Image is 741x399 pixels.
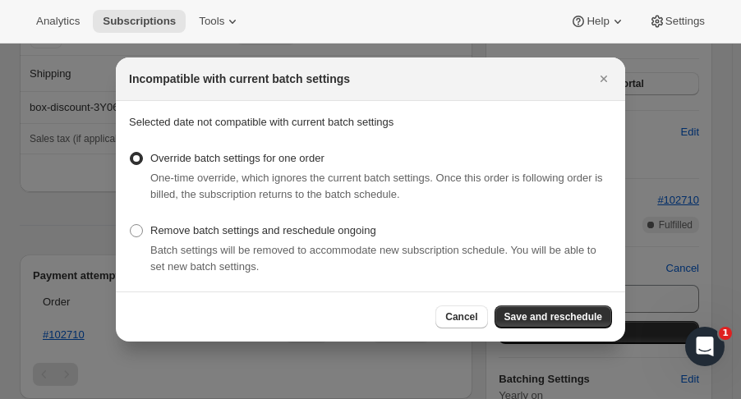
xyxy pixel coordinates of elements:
[150,152,324,164] span: Override batch settings for one order
[129,116,394,128] span: Selected date not compatible with current batch settings
[592,67,615,90] button: Close
[189,10,251,33] button: Tools
[560,10,635,33] button: Help
[36,15,80,28] span: Analytics
[26,10,90,33] button: Analytics
[504,310,602,323] span: Save and reschedule
[685,327,725,366] iframe: Intercom live chat
[639,10,715,33] button: Settings
[93,10,186,33] button: Subscriptions
[665,15,705,28] span: Settings
[150,224,376,236] span: Remove batch settings and reschedule ongoing
[445,310,477,323] span: Cancel
[587,15,609,28] span: Help
[103,15,176,28] span: Subscriptions
[435,305,487,328] button: Cancel
[150,244,596,273] span: Batch settings will be removed to accommodate new subscription schedule. You will be able to set ...
[199,15,224,28] span: Tools
[719,327,732,340] span: 1
[129,71,350,87] h2: Incompatible with current batch settings
[495,305,612,328] button: Save and reschedule
[150,172,603,200] span: One-time override, which ignores the current batch settings. Once this order is following order i...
